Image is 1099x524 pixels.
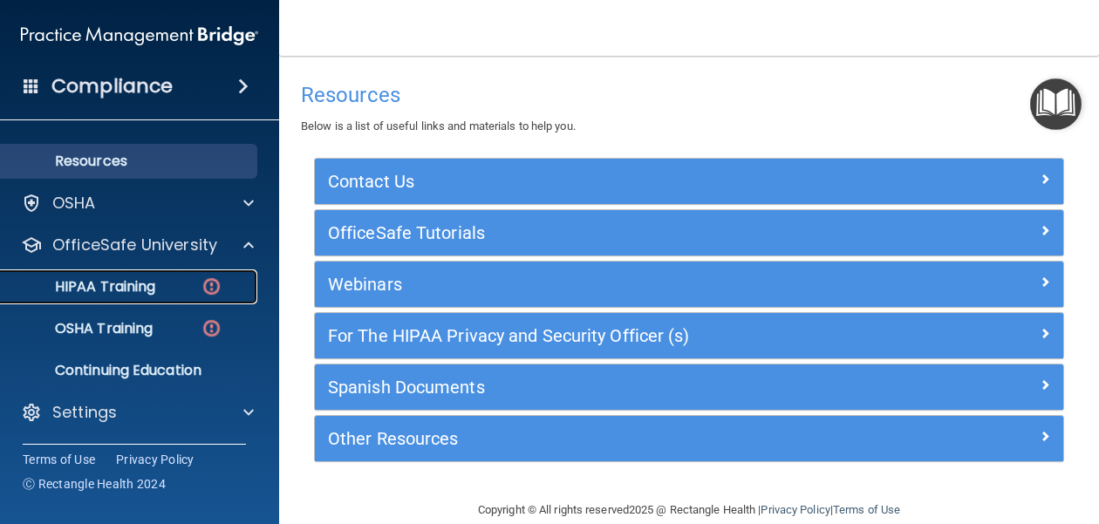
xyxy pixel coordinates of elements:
img: PMB logo [21,18,258,53]
a: Privacy Policy [116,451,195,468]
a: Terms of Use [23,451,95,468]
span: Ⓒ Rectangle Health 2024 [23,475,166,493]
a: Settings [21,402,254,423]
a: OfficeSafe University [21,235,254,255]
p: Resources [11,153,249,170]
p: HIPAA Training [11,278,155,296]
p: OSHA Training [11,320,153,337]
img: danger-circle.6113f641.png [201,317,222,339]
h5: Spanish Documents [328,378,863,397]
iframe: Drift Widget Chat Controller [797,400,1078,470]
h4: Compliance [51,74,173,99]
a: OSHA [21,193,254,214]
p: OSHA [52,193,96,214]
span: Below is a list of useful links and materials to help you. [301,119,576,133]
a: Contact Us [328,167,1050,195]
a: Spanish Documents [328,373,1050,401]
a: Other Resources [328,425,1050,453]
a: For The HIPAA Privacy and Security Officer (s) [328,322,1050,350]
a: Terms of Use [833,503,900,516]
h5: Webinars [328,275,863,294]
a: Privacy Policy [761,503,829,516]
h5: For The HIPAA Privacy and Security Officer (s) [328,326,863,345]
a: Webinars [328,270,1050,298]
a: OfficeSafe Tutorials [328,219,1050,247]
p: Documents and Policies [11,111,249,128]
button: Open Resource Center [1030,78,1082,130]
img: danger-circle.6113f641.png [201,276,222,297]
p: Settings [52,402,117,423]
p: Continuing Education [11,362,249,379]
h5: Contact Us [328,172,863,191]
h5: OfficeSafe Tutorials [328,223,863,242]
h4: Resources [301,84,1077,106]
p: OfficeSafe University [52,235,217,255]
h5: Other Resources [328,429,863,448]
